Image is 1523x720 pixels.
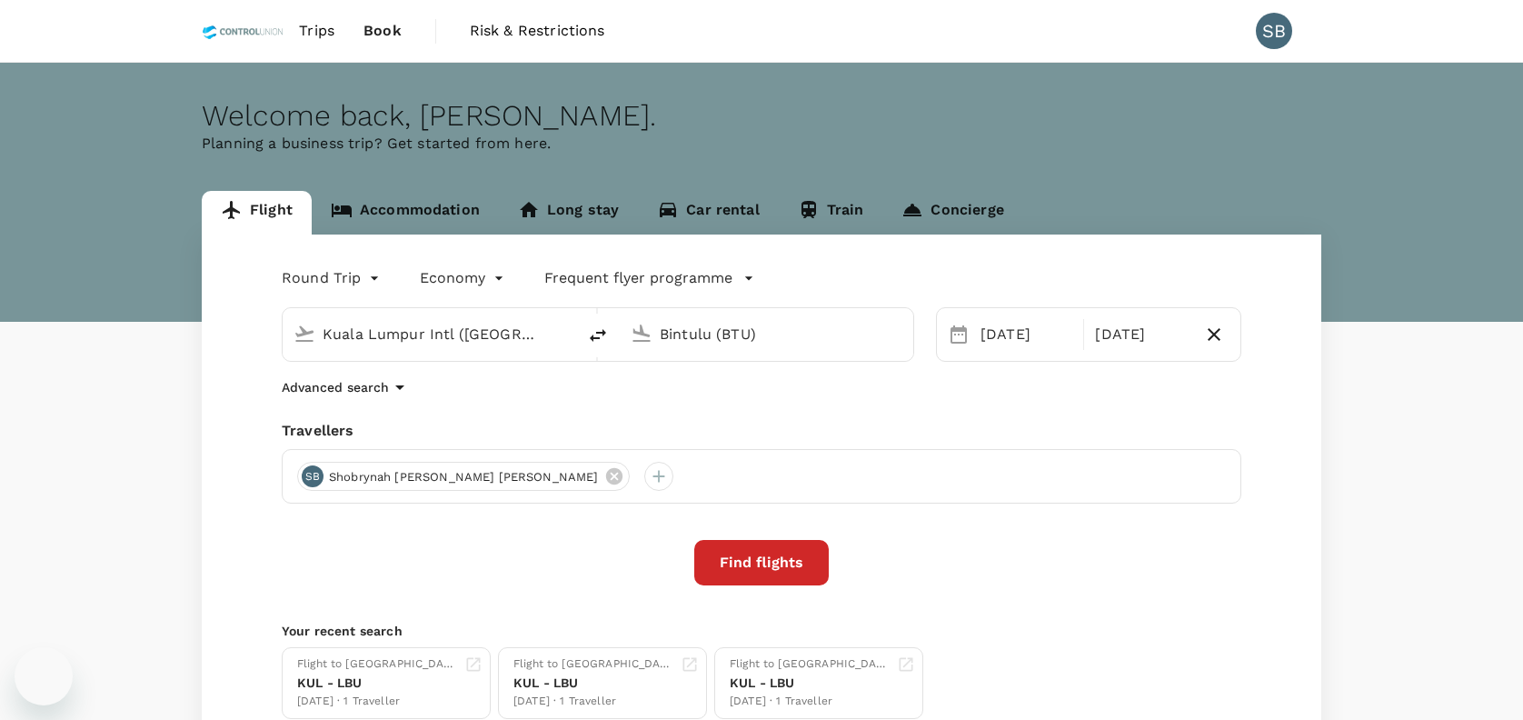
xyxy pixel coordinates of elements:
[882,191,1022,235] a: Concierge
[323,320,538,348] input: Depart from
[513,693,673,711] div: [DATE] · 1 Traveller
[730,655,890,674] div: Flight to [GEOGRAPHIC_DATA]
[297,693,457,711] div: [DATE] · 1 Traveller
[282,376,411,398] button: Advanced search
[544,267,732,289] p: Frequent flyer programme
[202,11,284,51] img: Control Union Malaysia Sdn. Bhd.
[297,674,457,693] div: KUL - LBU
[513,674,673,693] div: KUL - LBU
[318,468,610,486] span: Shobrynah [PERSON_NAME] [PERSON_NAME]
[730,693,890,711] div: [DATE] · 1 Traveller
[973,316,1080,353] div: [DATE]
[1088,316,1194,353] div: [DATE]
[730,674,890,693] div: KUL - LBU
[513,655,673,674] div: Flight to [GEOGRAPHIC_DATA]
[420,264,508,293] div: Economy
[563,332,567,335] button: Open
[202,99,1321,133] div: Welcome back , [PERSON_NAME] .
[282,420,1241,442] div: Travellers
[1256,13,1292,49] div: SB
[901,332,904,335] button: Open
[694,540,829,585] button: Find flights
[660,320,875,348] input: Going to
[576,314,620,357] button: delete
[297,462,630,491] div: SBShobrynah [PERSON_NAME] [PERSON_NAME]
[202,191,312,235] a: Flight
[299,20,334,42] span: Trips
[297,655,457,674] div: Flight to [GEOGRAPHIC_DATA]
[282,378,389,396] p: Advanced search
[779,191,883,235] a: Train
[499,191,638,235] a: Long stay
[363,20,402,42] span: Book
[302,465,324,487] div: SB
[282,622,1241,640] p: Your recent search
[470,20,605,42] span: Risk & Restrictions
[544,267,754,289] button: Frequent flyer programme
[202,133,1321,155] p: Planning a business trip? Get started from here.
[638,191,779,235] a: Car rental
[312,191,499,235] a: Accommodation
[282,264,383,293] div: Round Trip
[15,647,73,705] iframe: Button to launch messaging window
